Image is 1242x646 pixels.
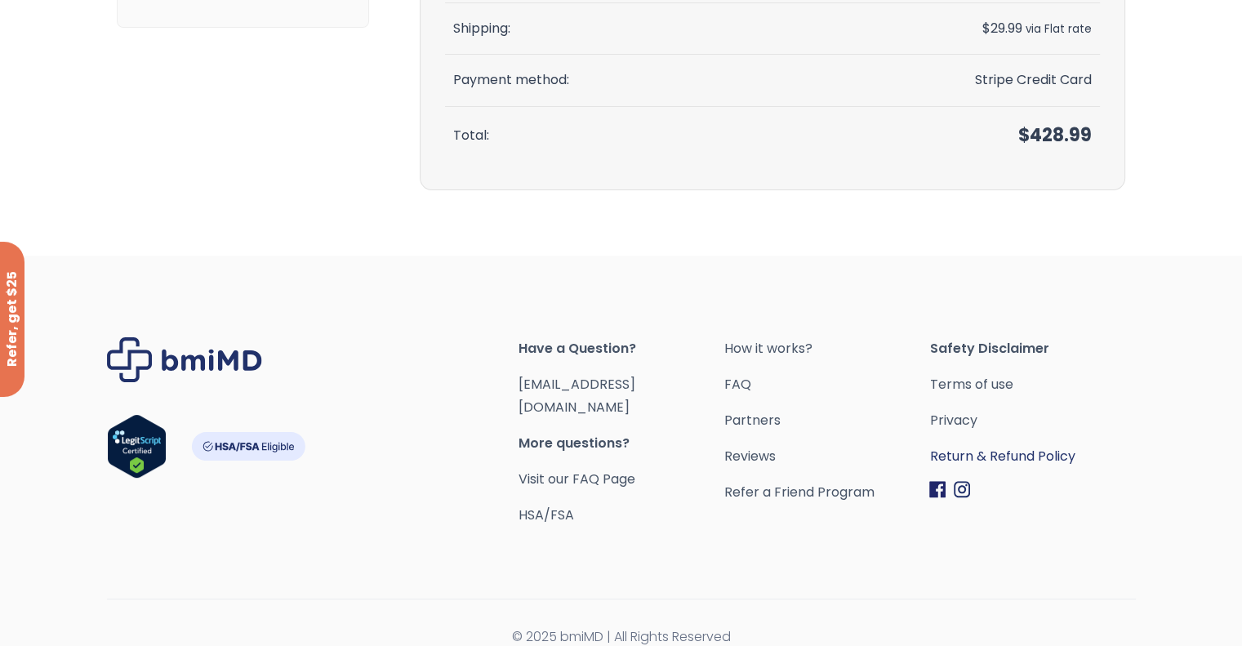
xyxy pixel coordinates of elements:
span: 428.99 [1018,123,1092,148]
a: Terms of use [929,373,1135,396]
a: FAQ [723,373,929,396]
span: Safety Disclaimer [929,337,1135,360]
th: Payment method: [445,55,874,106]
span: Have a Question? [519,337,724,360]
a: How it works? [723,337,929,360]
a: [EMAIL_ADDRESS][DOMAIN_NAME] [519,375,635,417]
span: 29.99 [982,19,1022,38]
img: Facebook [929,481,946,498]
img: Brand Logo [107,337,262,382]
img: Verify Approval for www.bmimd.com [107,414,167,479]
a: Reviews [723,445,929,468]
a: Partners [723,409,929,432]
span: $ [1018,123,1030,148]
a: Visit our FAQ Page [519,470,635,488]
img: HSA-FSA [191,432,305,461]
th: Total: [445,107,874,165]
span: More questions? [519,432,724,455]
a: Privacy [929,409,1135,432]
a: Return & Refund Policy [929,445,1135,468]
th: Shipping: [445,3,874,55]
a: HSA/FSA [519,506,574,524]
a: Verify LegitScript Approval for www.bmimd.com [107,414,167,486]
a: Refer a Friend Program [723,481,929,504]
small: via Flat rate [1026,21,1092,37]
span: $ [982,19,990,38]
img: Instagram [954,481,970,498]
td: Stripe Credit Card [874,55,1100,106]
